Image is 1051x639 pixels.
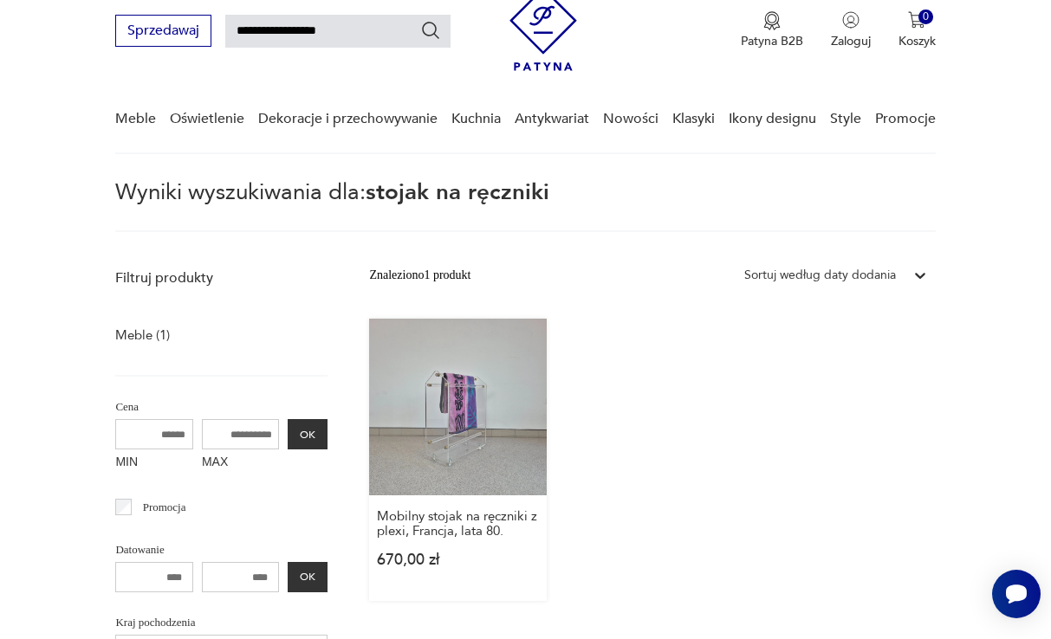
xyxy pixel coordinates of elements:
[830,86,861,152] a: Style
[115,323,170,347] a: Meble (1)
[918,10,933,24] div: 0
[366,177,549,208] span: stojak na ręczniki
[377,509,538,539] h3: Mobilny stojak na ręczniki z plexi, Francja, lata 80.
[115,26,211,38] a: Sprzedawaj
[899,11,936,49] button: 0Koszyk
[741,33,803,49] p: Patyna B2B
[741,11,803,49] button: Patyna B2B
[369,319,546,601] a: Mobilny stojak na ręczniki z plexi, Francja, lata 80.Mobilny stojak na ręczniki z plexi, Francja,...
[369,266,470,285] div: Znaleziono 1 produkt
[672,86,715,152] a: Klasyki
[603,86,658,152] a: Nowości
[115,540,328,559] p: Datowanie
[115,15,211,47] button: Sprzedawaj
[115,268,328,287] p: Filtruj produkty
[115,397,328,416] p: Cena
[170,86,244,152] a: Oświetlenie
[143,498,186,517] p: Promocja
[258,86,438,152] a: Dekoracje i przechowywanie
[831,33,871,49] p: Zaloguj
[115,449,193,477] label: MIN
[744,266,896,285] div: Sortuj według daty dodania
[741,11,803,49] a: Ikona medaluPatyna B2B
[831,11,871,49] button: Zaloguj
[115,86,156,152] a: Meble
[908,11,925,29] img: Ikona koszyka
[288,562,328,592] button: OK
[763,11,781,30] img: Ikona medalu
[729,86,816,152] a: Ikony designu
[899,33,936,49] p: Koszyk
[515,86,589,152] a: Antykwariat
[420,20,441,41] button: Szukaj
[842,11,860,29] img: Ikonka użytkownika
[115,613,328,632] p: Kraj pochodzenia
[202,449,280,477] label: MAX
[115,182,935,232] p: Wyniki wyszukiwania dla:
[875,86,936,152] a: Promocje
[451,86,501,152] a: Kuchnia
[377,552,538,567] p: 670,00 zł
[992,570,1041,618] iframe: Smartsupp widget button
[288,419,328,449] button: OK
